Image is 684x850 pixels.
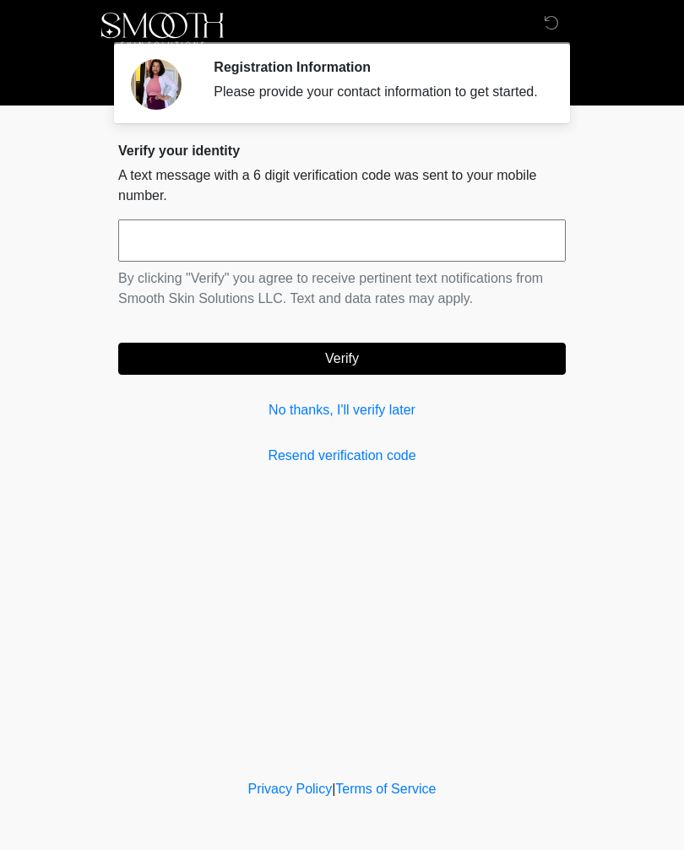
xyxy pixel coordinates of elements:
h2: Verify your identity [118,143,566,159]
a: Privacy Policy [248,782,333,796]
p: A text message with a 6 digit verification code was sent to your mobile number. [118,165,566,206]
a: Terms of Service [335,782,436,796]
a: Resend verification code [118,446,566,466]
a: | [332,782,335,796]
img: Agent Avatar [131,59,182,110]
h2: Registration Information [214,59,540,75]
button: Verify [118,343,566,375]
img: Smooth Skin Solutions LLC Logo [101,13,224,46]
div: Please provide your contact information to get started. [214,82,540,102]
p: By clicking "Verify" you agree to receive pertinent text notifications from Smooth Skin Solutions... [118,268,566,309]
a: No thanks, I'll verify later [118,400,566,420]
